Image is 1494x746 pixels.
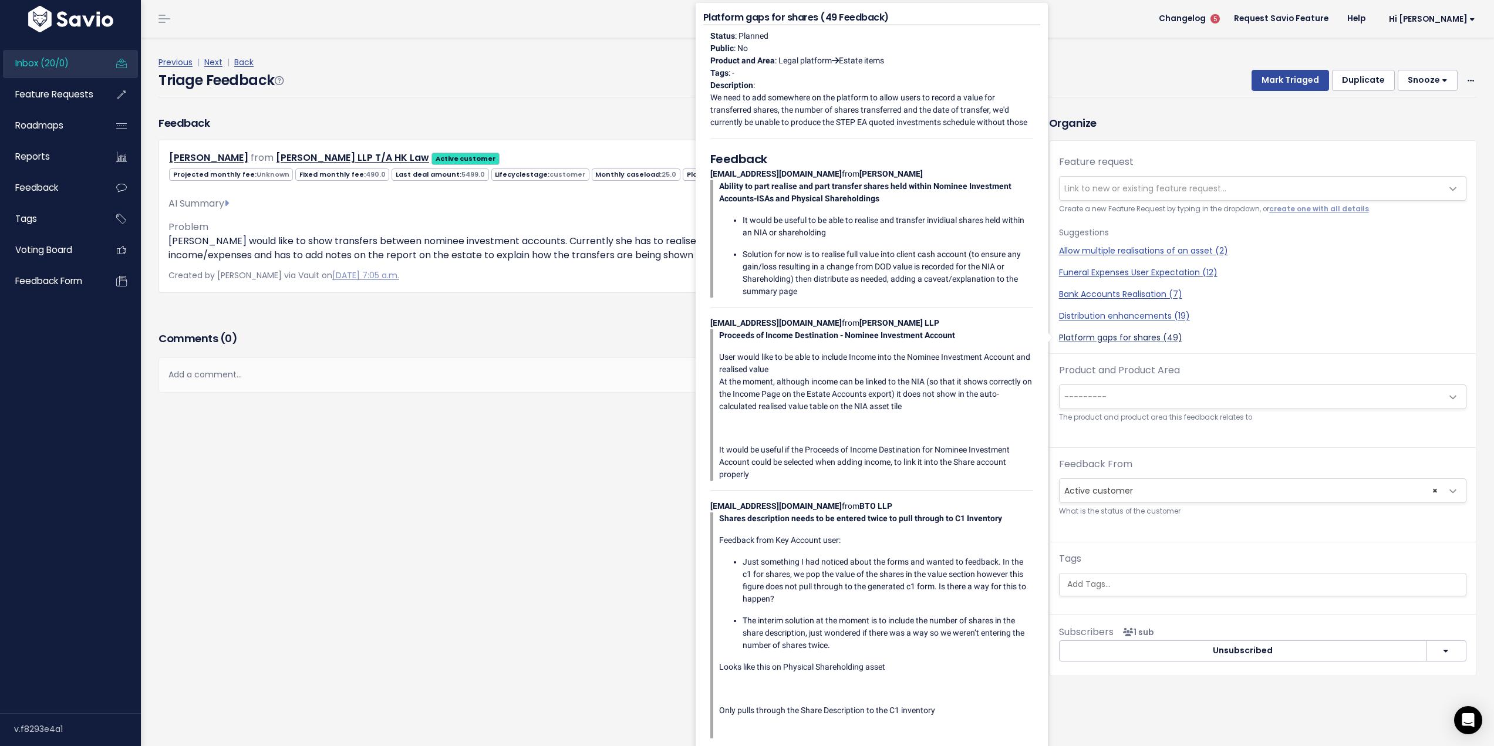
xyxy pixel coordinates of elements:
[15,57,69,69] span: Inbox (20/0)
[743,248,1033,298] p: Solution for now is to realise full value into client cash account (to ensure any gain/loss resul...
[719,444,1033,481] p: It would be useful if the Proceeds of Income Destination for Nominee Investment Account could be ...
[1454,706,1482,734] div: Open Intercom Messenger
[14,714,141,744] div: v.f8293e4a1
[3,237,97,264] a: Voting Board
[719,514,1002,523] strong: Shares description needs to be entered twice to pull through to C1 Inventory
[257,170,289,179] span: Unknown
[1059,332,1466,344] a: Platform gaps for shares (49)
[859,501,892,511] strong: BTO LLP
[1059,457,1132,471] label: Feedback From
[1049,115,1476,131] h3: Organize
[168,197,229,210] span: AI Summary
[703,11,1040,25] h4: Platform gaps for shares (49 Feedback)
[710,56,775,65] strong: Product and Area
[1064,391,1107,403] span: ---------
[549,170,585,179] span: customer
[859,318,939,328] strong: [PERSON_NAME] LLP
[1059,625,1114,639] span: Subscribers
[1059,203,1466,215] small: Create a new Feature Request by typing in the dropdown, or .
[1059,266,1466,279] a: Funeral Expenses User Expectation (12)
[158,70,283,91] h4: Triage Feedback
[3,268,97,295] a: Feedback form
[225,331,232,346] span: 0
[195,56,202,68] span: |
[1063,578,1466,590] input: Add Tags...
[3,143,97,170] a: Reports
[1375,10,1485,28] a: Hi [PERSON_NAME]
[366,170,386,179] span: 490.0
[710,501,842,511] strong: [EMAIL_ADDRESS][DOMAIN_NAME]
[719,351,1033,413] p: User would like to be able to include Income into the Nominee Investment Account and realised val...
[1059,478,1466,503] span: Active customer
[1059,225,1466,240] p: Suggestions
[25,6,116,32] img: logo-white.9d6f32f41409.svg
[1059,155,1134,169] label: Feature request
[710,31,735,40] strong: Status
[1059,288,1466,301] a: Bank Accounts Realisation (7)
[662,170,676,179] span: 25.0
[234,56,254,68] a: Back
[1159,15,1206,23] span: Changelog
[15,275,82,287] span: Feedback form
[743,615,1033,652] p: The interim solution at the moment is to include the number of shares in the share description, j...
[1332,70,1395,91] button: Duplicate
[251,151,274,164] span: from
[15,119,63,131] span: Roadmaps
[743,556,1033,605] p: Just something I had noticed about the forms and wanted to feedback. In the c1 for shares, we pop...
[719,661,1033,673] p: Looks like this on Physical Shareholding asset
[1252,70,1329,91] button: Mark Triaged
[15,181,58,194] span: Feedback
[710,318,842,328] strong: [EMAIL_ADDRESS][DOMAIN_NAME]
[158,56,193,68] a: Previous
[332,269,399,281] a: [DATE] 7:05 a.m.
[168,234,1002,262] p: [PERSON_NAME] would like to show transfers between nominee investment accounts. Currently she has...
[168,220,208,234] span: Problem
[592,168,680,181] span: Monthly caseload:
[1210,14,1220,23] span: 5
[168,269,399,281] span: Created by [PERSON_NAME] via Vault on
[710,92,1033,129] p: We need to add somewhere on the platform to allow users to record a value for transferred shares,...
[204,56,222,68] a: Next
[3,205,97,232] a: Tags
[710,43,734,53] strong: Public
[719,330,955,340] strong: Proceeds of Income Destination - Nominee Investment Account
[1059,245,1466,257] a: Allow multiple realisations of an asset (2)
[710,68,729,77] strong: Tags
[15,150,50,163] span: Reports
[859,169,923,178] strong: [PERSON_NAME]
[3,112,97,139] a: Roadmaps
[295,168,389,181] span: Fixed monthly fee:
[683,168,823,181] span: Platform usage status:
[710,150,1033,168] h5: Feedback
[710,80,753,90] strong: Description
[225,56,232,68] span: |
[3,174,97,201] a: Feedback
[169,151,248,164] a: [PERSON_NAME]
[719,534,1033,546] p: Feedback from Key Account user:
[710,169,842,178] strong: [EMAIL_ADDRESS][DOMAIN_NAME]
[1225,10,1338,28] a: Request Savio Feature
[276,151,429,164] a: [PERSON_NAME] LLP T/A HK Law
[1398,70,1458,91] button: Snooze
[1389,15,1475,23] span: Hi [PERSON_NAME]
[1059,363,1180,377] label: Product and Product Area
[1118,626,1154,638] span: <p><strong>Subscribers</strong><br><br> - Jake Warriner<br> </p>
[1059,310,1466,322] a: Distribution enhancements (19)
[1059,505,1466,518] small: What is the status of the customer
[1060,479,1442,502] span: Active customer
[719,181,1011,203] strong: Ability to part realise and part transfer shares held within Nominee Investment Accounts-ISAs and...
[1064,183,1226,194] span: Link to new or existing feature request...
[1269,204,1369,214] a: create one with all details
[1059,552,1081,566] label: Tags
[719,704,1033,717] p: Only pulls through the Share Description to the C1 inventory
[392,168,488,181] span: Last deal amount:
[436,154,496,163] strong: Active customer
[1338,10,1375,28] a: Help
[1059,411,1466,424] small: The product and product area this feedback relates to
[1432,479,1438,502] span: ×
[491,168,589,181] span: Lifecyclestage:
[461,170,485,179] span: 5499.0
[15,88,93,100] span: Feature Requests
[743,214,1033,239] p: It would be useful to be able to realise and transfer invidiual shares held within an NIA or shar...
[3,81,97,108] a: Feature Requests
